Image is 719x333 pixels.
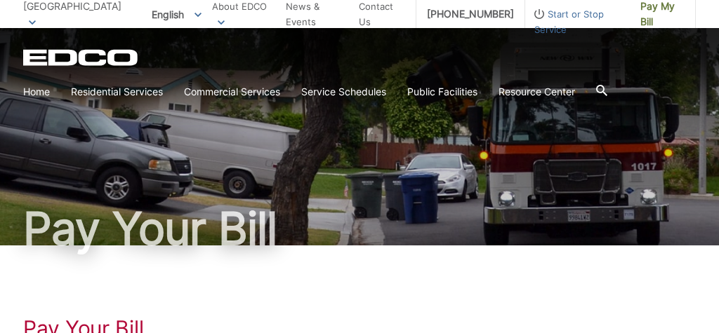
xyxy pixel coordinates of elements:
a: Residential Services [71,84,163,100]
span: English [141,3,212,26]
a: Public Facilities [407,84,477,100]
a: Service Schedules [301,84,386,100]
a: Resource Center [499,84,575,100]
a: Commercial Services [184,84,280,100]
h1: Pay Your Bill [23,206,696,251]
a: EDCD logo. Return to the homepage. [23,49,140,66]
a: Home [23,84,50,100]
